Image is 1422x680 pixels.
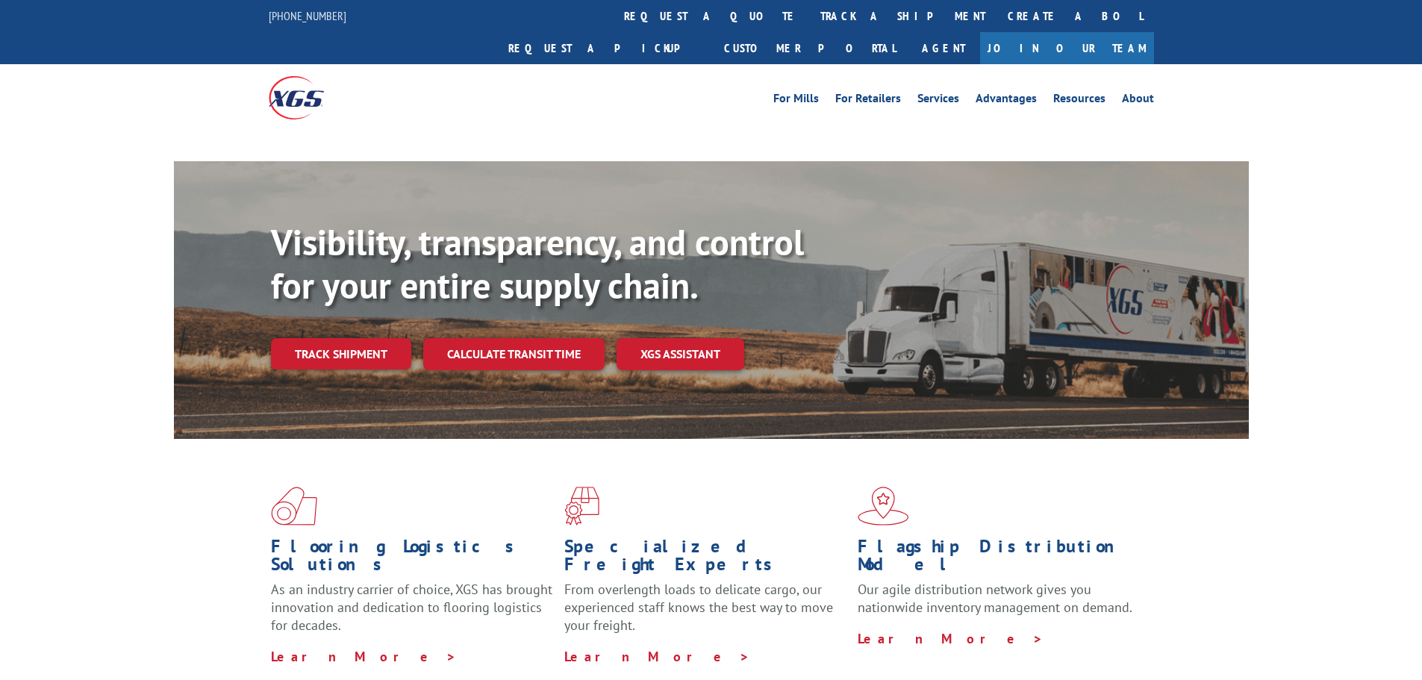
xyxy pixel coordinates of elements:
[497,32,713,64] a: Request a pickup
[564,487,599,525] img: xgs-icon-focused-on-flooring-red
[917,93,959,109] a: Services
[858,537,1140,581] h1: Flagship Distribution Model
[858,630,1044,647] a: Learn More >
[564,648,750,665] a: Learn More >
[617,338,744,370] a: XGS ASSISTANT
[835,93,901,109] a: For Retailers
[976,93,1037,109] a: Advantages
[1053,93,1106,109] a: Resources
[271,219,804,308] b: Visibility, transparency, and control for your entire supply chain.
[271,537,553,581] h1: Flooring Logistics Solutions
[858,581,1132,616] span: Our agile distribution network gives you nationwide inventory management on demand.
[980,32,1154,64] a: Join Our Team
[423,338,605,370] a: Calculate transit time
[858,487,909,525] img: xgs-icon-flagship-distribution-model-red
[271,581,552,634] span: As an industry carrier of choice, XGS has brought innovation and dedication to flooring logistics...
[271,648,457,665] a: Learn More >
[271,338,411,369] a: Track shipment
[269,8,346,23] a: [PHONE_NUMBER]
[1122,93,1154,109] a: About
[564,537,846,581] h1: Specialized Freight Experts
[564,581,846,647] p: From overlength loads to delicate cargo, our experienced staff knows the best way to move your fr...
[907,32,980,64] a: Agent
[271,487,317,525] img: xgs-icon-total-supply-chain-intelligence-red
[713,32,907,64] a: Customer Portal
[773,93,819,109] a: For Mills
